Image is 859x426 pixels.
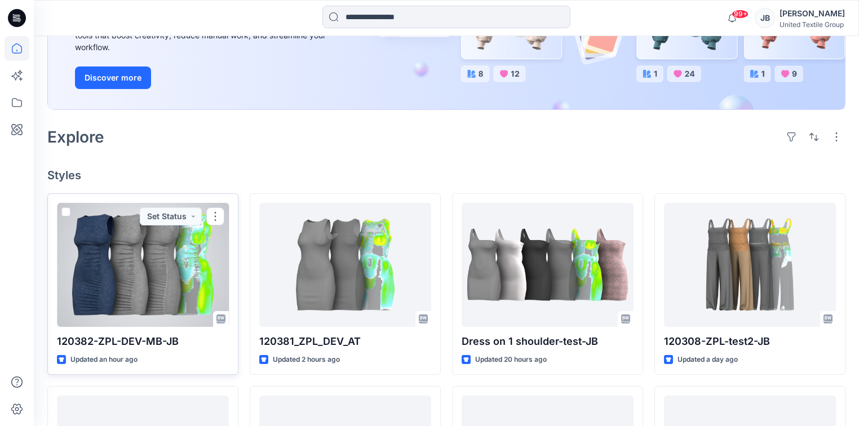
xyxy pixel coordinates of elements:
div: JB [755,8,775,28]
div: United Textile Group [780,20,845,29]
h4: Styles [47,168,845,182]
p: Updated a day ago [678,354,738,366]
h2: Explore [47,128,104,146]
a: Discover more [75,66,329,89]
a: 120308-ZPL-test2-JB [664,203,836,327]
p: Updated 20 hours ago [475,354,547,366]
a: 120381_ZPL_DEV_AT [259,203,431,327]
div: [PERSON_NAME] [780,7,845,20]
p: Dress on 1 shoulder-test-JB [462,334,634,349]
a: 120382-ZPL-DEV-MB-JB [57,203,229,327]
button: Discover more [75,66,151,89]
p: Updated 2 hours ago [273,354,340,366]
p: 120381_ZPL_DEV_AT [259,334,431,349]
p: 120382-ZPL-DEV-MB-JB [57,334,229,349]
p: 120308-ZPL-test2-JB [664,334,836,349]
p: Updated an hour ago [70,354,138,366]
span: 99+ [732,10,749,19]
a: Dress on 1 shoulder-test-JB [462,203,634,327]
